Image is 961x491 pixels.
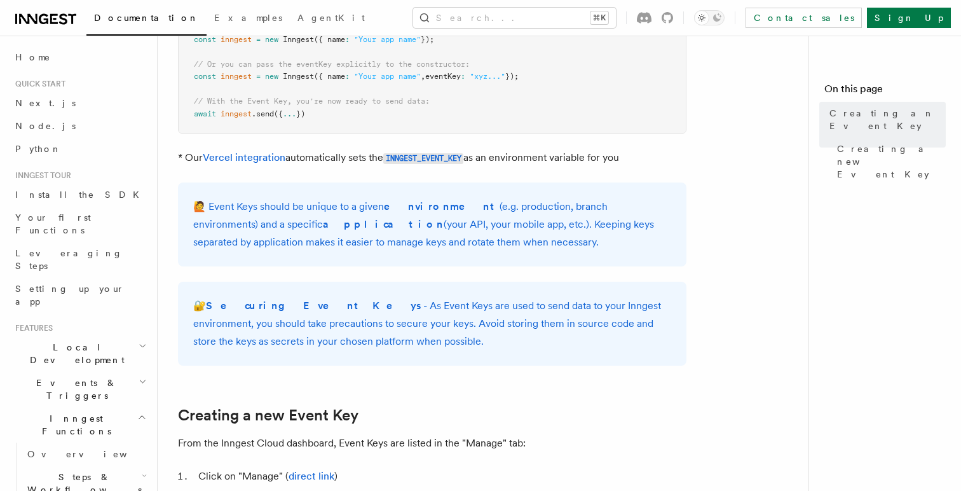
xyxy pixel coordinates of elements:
span: }) [296,109,305,118]
span: "Your app name" [354,72,421,81]
a: Next.js [10,92,149,114]
li: Click on "Manage" ( ) [194,467,686,485]
span: Home [15,51,51,64]
span: Node.js [15,121,76,131]
span: .send [252,109,274,118]
span: Inngest [283,35,314,44]
p: * Our automatically sets the as an environment variable for you [178,149,686,167]
a: Node.js [10,114,149,137]
p: 🙋 Event Keys should be unique to a given (e.g. production, branch environments) and a specific (y... [193,198,671,251]
span: inngest [221,109,252,118]
a: Your first Functions [10,206,149,242]
span: "xyz..." [470,72,505,81]
a: Vercel integration [203,151,285,163]
span: const [194,35,216,44]
span: }); [505,72,519,81]
span: Next.js [15,98,76,108]
span: Leveraging Steps [15,248,123,271]
span: Creating a new Event Key [837,142,946,181]
span: eventKey [425,72,461,81]
a: INNGEST_EVENT_KEY [383,151,463,163]
a: Documentation [86,4,207,36]
a: direct link [289,470,334,482]
span: // Or you can pass the eventKey explicitly to the constructor: [194,60,470,69]
a: Contact sales [746,8,862,28]
button: Toggle dark mode [694,10,725,25]
span: : [345,72,350,81]
span: Examples [214,13,282,23]
a: Setting up your app [10,277,149,313]
span: "Your app name" [354,35,421,44]
strong: application [323,218,444,230]
span: inngest [221,35,252,44]
a: AgentKit [290,4,372,34]
button: Events & Triggers [10,371,149,407]
span: Inngest [283,72,314,81]
p: From the Inngest Cloud dashboard, Event Keys are listed in the "Manage" tab: [178,434,686,452]
a: Python [10,137,149,160]
a: Leveraging Steps [10,242,149,277]
span: = [256,35,261,44]
a: Install the SDK [10,183,149,206]
span: Local Development [10,341,139,366]
button: Inngest Functions [10,407,149,443]
span: Setting up your app [15,284,125,307]
span: Python [15,144,62,154]
span: Your first Functions [15,212,91,235]
kbd: ⌘K [590,11,608,24]
a: Creating an Event Key [824,102,946,137]
code: INNGEST_EVENT_KEY [383,153,463,164]
span: Events & Triggers [10,377,139,402]
span: new [265,72,278,81]
span: Install the SDK [15,190,147,200]
span: ({ name [314,72,345,81]
a: Overview [22,443,149,466]
button: Local Development [10,336,149,371]
strong: environment [384,200,500,212]
span: Documentation [94,13,199,23]
a: Examples [207,4,290,34]
a: Creating a new Event Key [178,406,358,424]
span: = [256,72,261,81]
button: Search...⌘K [413,8,616,28]
span: : [345,35,350,44]
span: inngest [221,72,252,81]
span: }); [421,35,434,44]
a: Sign Up [867,8,951,28]
span: const [194,72,216,81]
span: ({ name [314,35,345,44]
span: // With the Event Key, you're now ready to send data: [194,97,430,106]
span: Creating an Event Key [829,107,946,132]
span: Overview [27,449,158,459]
span: AgentKit [297,13,365,23]
span: : [461,72,465,81]
span: Inngest Functions [10,412,137,438]
span: , [421,72,425,81]
span: ... [283,109,296,118]
strong: Securing Event Keys [206,300,423,312]
p: 🔐 - As Event Keys are used to send data to your Inngest environment, you should take precautions ... [193,297,671,350]
span: Quick start [10,79,65,89]
span: Features [10,323,53,333]
h4: On this page [824,81,946,102]
span: ({ [274,109,283,118]
a: Home [10,46,149,69]
a: Creating a new Event Key [832,137,946,186]
span: await [194,109,216,118]
span: new [265,35,278,44]
span: Inngest tour [10,170,71,181]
